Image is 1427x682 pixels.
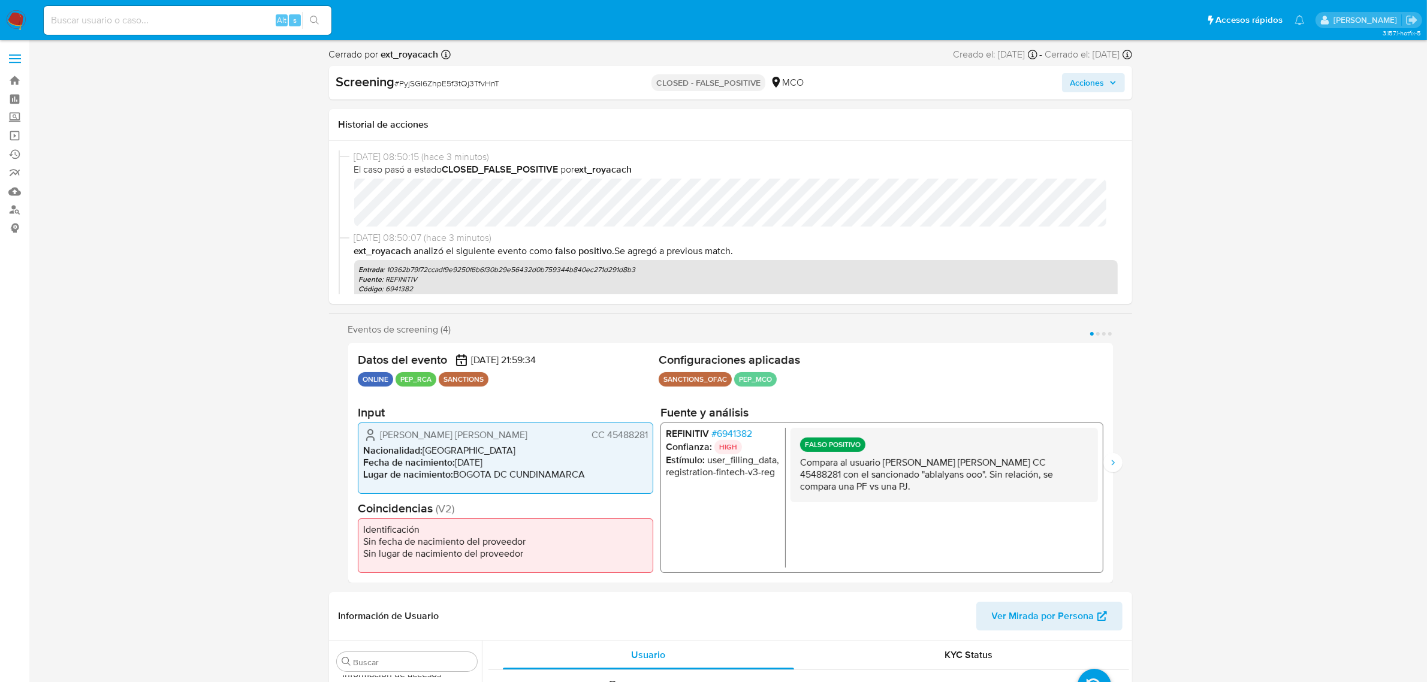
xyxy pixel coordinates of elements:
[359,283,382,294] b: Código
[1045,48,1132,61] div: Cerrado el: [DATE]
[44,13,331,28] input: Buscar usuario o caso...
[359,284,1113,294] p: : 6941382
[414,244,553,258] span: Analizó el siguiente evento como
[556,244,613,258] b: Falso positivo
[770,76,804,89] div: MCO
[651,74,765,91] p: CLOSED - FALSE_POSITIVE
[342,657,351,666] button: Buscar
[1334,14,1401,26] p: juan.montanobonaga@mercadolibre.com.co
[302,12,327,29] button: search-icon
[339,119,1123,131] h1: Historial de acciones
[277,14,286,26] span: Alt
[954,48,1037,61] div: Creado el: [DATE]
[359,274,1113,284] p: : REFINITIV
[631,648,665,662] span: Usuario
[354,244,412,258] b: ext_royacach
[354,163,1118,176] span: El caso pasó a estado por
[359,264,384,275] b: Entrada
[575,162,632,176] b: ext_royacach
[395,77,500,89] span: # PyjSGI6ZhpE5f3tQj3TfvHnT
[354,231,1118,245] span: [DATE] 08:50:07 (hace 3 minutos)
[336,72,395,91] b: Screening
[1070,73,1105,92] span: Acciones
[354,657,472,668] input: Buscar
[442,162,559,176] b: CLOSED_FALSE_POSITIVE
[359,265,1113,274] p: : 10362b79f72ccadf9e9250f6b6f30b29e56432d0b759344b840ec271d291d8b3
[1062,73,1125,92] button: Acciones
[379,47,439,61] b: ext_royacach
[945,648,992,662] span: KYC Status
[293,14,297,26] span: s
[976,602,1123,630] button: Ver Mirada por Persona
[1405,14,1418,26] a: Salir
[1295,15,1305,25] a: Notificaciones
[354,150,1118,164] span: [DATE] 08:50:15 (hace 3 minutos)
[1215,14,1283,26] span: Accesos rápidos
[992,602,1094,630] span: Ver Mirada por Persona
[1040,48,1043,61] span: -
[329,48,439,61] span: Cerrado por
[354,245,1118,258] p: . Se agregó a previous match .
[359,274,382,285] b: Fuente
[359,293,397,304] b: Comentario
[339,610,439,622] h1: Información de Usuario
